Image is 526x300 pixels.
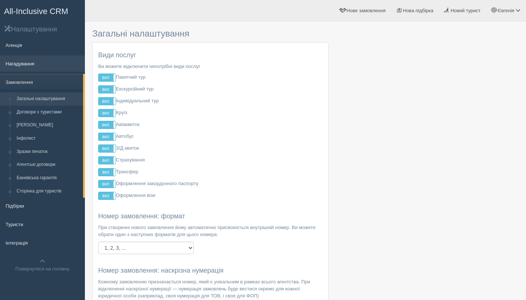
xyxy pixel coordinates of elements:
h3: Загальні налаштування [92,29,329,38]
a: [PERSON_NAME] [13,119,83,132]
p: Авіаквиток [98,121,323,129]
p: Кожному замовленню призначається номер, який є унікальним в рамках всього агентства. При відключе... [98,278,323,299]
span: Нова підбірка [403,8,434,13]
label: вкл [99,74,116,81]
span: Євгенія [498,8,514,13]
label: вкл [99,98,116,105]
a: Агентські договори [13,158,83,171]
label: вкл [99,180,116,188]
p: Оформлення закордонного паспорту [98,180,323,188]
a: Договори з туристами [13,106,83,119]
label: вкл [99,157,116,164]
p: З/Д квиток [98,144,323,153]
label: вкл [99,86,116,93]
label: вкл [99,168,116,176]
p: Страхування [98,156,323,164]
span: Новий турист [451,8,481,13]
label: вкл [99,192,116,200]
label: вкл [99,109,116,117]
p: Ви можете відключити непотрібні види послуг [98,63,323,70]
a: Інфолист [13,132,83,145]
label: вкл [99,145,116,152]
span: Нове замовлення [346,8,385,13]
a: Банківська гарантія [13,171,83,185]
h4: Номер замовлення: наскрізна нумерація [98,267,323,275]
p: Круїз [98,109,323,117]
a: Зразки печаток [13,145,83,158]
p: Автобус [98,133,323,141]
label: вкл [99,121,116,129]
h4: Види послуг [98,52,323,59]
h4: Номер замовлення: формат [98,213,323,220]
p: Оформлення візи [98,192,323,200]
p: При створенні нового замовлення йому автоматично присвоюється внутрішній номер. Ви можете обрати ... [98,224,323,238]
a: Сторінка для туристів [13,185,83,198]
span: All-Inclusive CRM [4,7,68,16]
label: вкл [99,133,116,140]
a: Загальні налаштування [13,92,83,106]
p: Індивідуальний тур [98,97,323,105]
p: Пакетний тур [98,74,323,82]
a: All-Inclusive CRM [0,0,85,21]
p: Екскурсійний тур [98,85,323,93]
p: Трансфер [98,168,323,176]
